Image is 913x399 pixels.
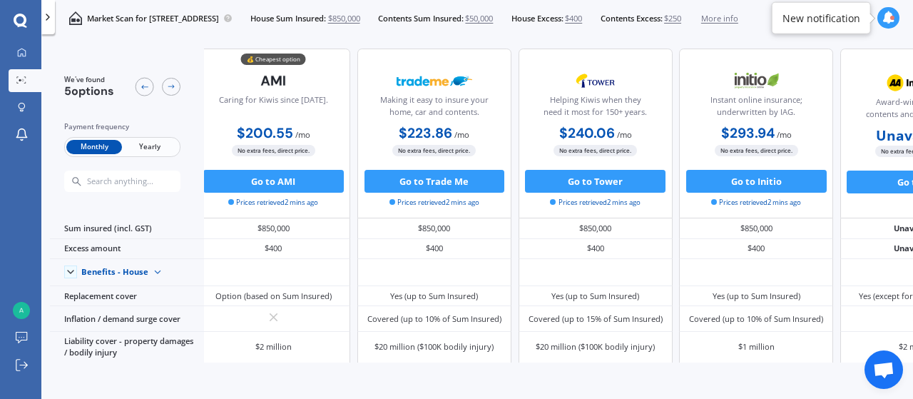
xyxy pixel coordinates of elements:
span: Prices retrieved 2 mins ago [389,198,479,208]
div: Payment frequency [64,121,180,133]
span: Monthly [66,140,122,155]
img: AMI-text-1.webp [236,66,312,95]
img: Initio.webp [718,66,794,95]
span: Yearly [122,140,178,155]
span: 5 options [64,84,114,99]
div: $1 million [738,341,775,353]
div: $850,000 [519,218,673,238]
button: Go to AMI [203,170,344,193]
div: 💰 Cheapest option [241,54,306,65]
div: Inflation / demand surge cover [50,306,204,331]
b: $200.55 [237,124,293,142]
div: Open chat [864,350,903,389]
span: No extra fees, direct price. [554,145,637,156]
span: Contents Excess: [601,13,663,24]
div: $400 [196,239,350,259]
span: We've found [64,75,114,85]
button: Go to Initio [686,170,827,193]
button: Go to Tower [525,170,665,193]
div: Option (based on Sum Insured) [215,291,332,302]
div: $2 million [255,341,292,353]
span: Contents Sum Insured: [378,13,464,24]
div: Replacement cover [50,286,204,306]
span: / mo [454,129,469,140]
input: Search anything... [86,176,203,186]
div: Covered (up to 10% of Sum Insured) [367,313,501,325]
div: Helping Kiwis when they need it most for 150+ years. [528,94,662,123]
div: Caring for Kiwis since [DATE]. [219,94,328,123]
span: Prices retrieved 2 mins ago [711,198,801,208]
span: $50,000 [465,13,493,24]
div: Making it easy to insure your home, car and contents. [367,94,501,123]
div: Liability cover - property damages / bodily injury [50,332,204,363]
div: Yes (up to Sum Insured) [390,291,478,302]
span: / mo [777,129,792,140]
span: No extra fees, direct price. [232,145,315,156]
div: Excess amount [50,239,204,259]
b: $240.06 [559,124,615,142]
span: / mo [295,129,310,140]
span: More info [701,13,738,24]
p: Market Scan for [STREET_ADDRESS] [87,13,219,24]
img: Trademe.webp [397,66,472,95]
div: Covered (up to 15% of Sum Insured) [529,313,663,325]
span: $400 [565,13,582,24]
img: Tower.webp [558,66,633,95]
div: $400 [679,239,833,259]
div: Benefits - House [81,267,148,277]
div: $850,000 [679,218,833,238]
div: $850,000 [196,218,350,238]
img: Benefit content down [148,263,167,282]
span: $850,000 [328,13,360,24]
span: No extra fees, direct price. [715,145,798,156]
div: $20 million ($100K bodily injury) [536,341,655,353]
div: Sum insured (incl. GST) [50,218,204,238]
div: $20 million ($100K bodily injury) [374,341,494,353]
b: $223.86 [399,124,452,142]
button: Go to Trade Me [364,170,505,193]
img: home-and-contents.b802091223b8502ef2dd.svg [68,11,82,25]
span: / mo [617,129,632,140]
span: $250 [664,13,681,24]
div: Instant online insurance; underwritten by IAG. [689,94,823,123]
img: 0ef8b887f42ce0a07ebf7cd108f048fa [13,302,30,319]
div: Covered (up to 10% of Sum Insured) [689,313,823,325]
div: $850,000 [357,218,511,238]
span: Prices retrieved 2 mins ago [550,198,640,208]
div: New notification [782,11,860,25]
div: $400 [357,239,511,259]
b: $293.94 [721,124,775,142]
span: Prices retrieved 2 mins ago [228,198,318,208]
span: House Excess: [511,13,563,24]
div: Yes (up to Sum Insured) [713,291,800,302]
span: No extra fees, direct price. [392,145,476,156]
div: $400 [519,239,673,259]
span: House Sum Insured: [250,13,326,24]
div: Yes (up to Sum Insured) [551,291,639,302]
